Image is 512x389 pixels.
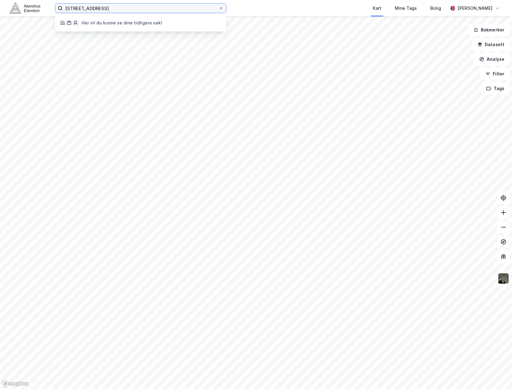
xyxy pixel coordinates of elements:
[430,5,441,12] div: Bolig
[474,53,510,65] button: Analyse
[481,82,510,95] button: Tags
[481,360,512,389] iframe: Chat Widget
[468,24,510,36] button: Bokmerker
[472,38,510,51] button: Datasett
[395,5,417,12] div: Mine Tags
[63,4,219,13] input: Søk på adresse, matrikkel, gårdeiere, leietakere eller personer
[498,273,509,284] img: 9k=
[373,5,381,12] div: Kart
[481,360,512,389] div: Kontrollprogram for chat
[480,68,510,80] button: Filter
[2,380,29,387] a: Mapbox homepage
[10,3,40,13] img: akershus-eiendom-logo.9091f326c980b4bce74ccdd9f866810c.svg
[458,5,492,12] div: [PERSON_NAME]
[82,19,162,27] div: Her vil du kunne se dine tidligere søk!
